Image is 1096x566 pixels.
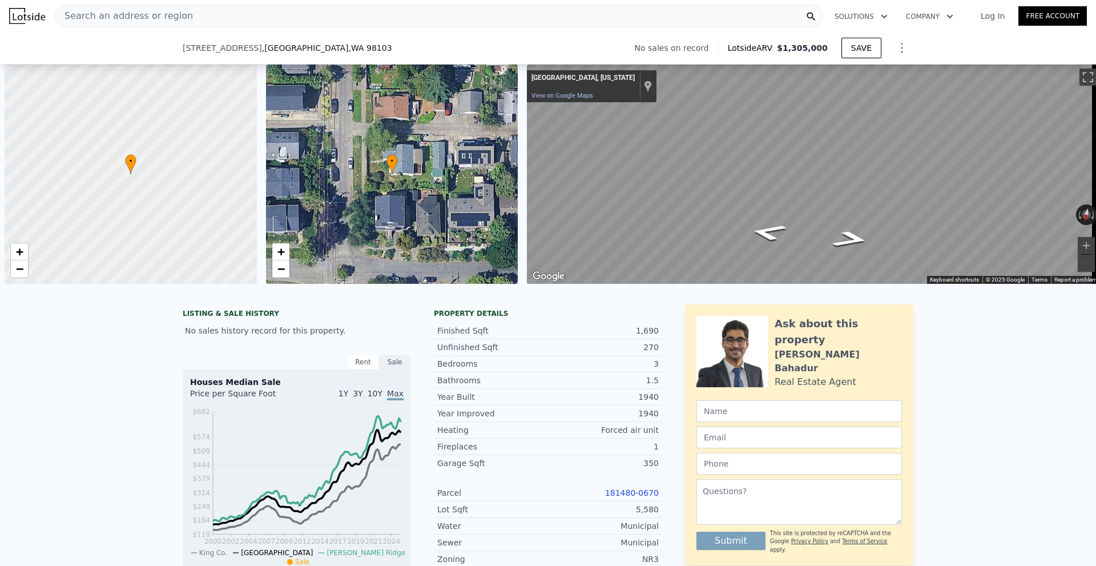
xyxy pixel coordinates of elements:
[696,427,902,448] input: Email
[986,276,1025,283] span: © 2025 Google
[1079,204,1093,226] button: Reset the view
[353,389,362,398] span: 3Y
[347,355,379,370] div: Rent
[192,447,210,455] tspan: $509
[548,325,659,336] div: 1,690
[192,475,210,483] tspan: $379
[1078,237,1095,254] button: Zoom in
[735,219,802,244] path: Go East
[548,520,659,532] div: Municipal
[437,504,548,515] div: Lot Sqft
[365,537,382,545] tspan: 2021
[548,391,659,403] div: 1940
[890,37,913,59] button: Show Options
[222,537,240,545] tspan: 2002
[183,309,411,320] div: LISTING & SALE HISTORY
[437,325,548,336] div: Finished Sqft
[437,424,548,436] div: Heating
[348,43,392,53] span: , WA 98103
[347,537,365,545] tspan: 2019
[635,42,718,54] div: No sales on record
[530,269,567,284] img: Google
[841,38,881,58] button: SAVE
[770,529,902,554] div: This site is protected by reCAPTCHA and the Google and apply.
[125,154,136,174] div: •
[548,358,659,370] div: 3
[548,408,659,419] div: 1940
[192,503,210,511] tspan: $249
[437,408,548,419] div: Year Improved
[825,6,897,27] button: Solutions
[1031,276,1047,283] a: Terms (opens in new tab)
[775,316,902,348] div: Ask about this property
[327,549,405,557] span: [PERSON_NAME] Ridge
[11,260,28,278] a: Zoom out
[967,10,1018,22] a: Log In
[293,537,311,545] tspan: 2012
[277,244,284,259] span: +
[241,549,313,557] span: [GEOGRAPHIC_DATA]
[777,43,828,53] span: $1,305,000
[696,453,902,475] input: Phone
[437,537,548,548] div: Sewer
[183,42,262,54] span: [STREET_ADDRESS]
[548,375,659,386] div: 1.5
[386,156,398,166] span: •
[1078,255,1095,272] button: Zoom out
[548,457,659,469] div: 350
[190,388,297,406] div: Price per Square Foot
[55,9,193,23] span: Search an address or region
[531,74,635,83] div: [GEOGRAPHIC_DATA], [US_STATE]
[644,80,652,93] a: Show location on map
[548,553,659,565] div: NR3
[383,537,401,545] tspan: 2024
[204,537,222,545] tspan: 2000
[192,433,210,441] tspan: $574
[386,154,398,174] div: •
[192,516,210,524] tspan: $184
[897,6,962,27] button: Company
[368,389,382,398] span: 10Y
[437,487,548,499] div: Parcel
[728,42,777,54] span: Lotside ARV
[295,558,310,566] span: Sale
[437,358,548,370] div: Bedrooms
[339,389,348,398] span: 1Y
[192,489,210,497] tspan: $314
[311,537,329,545] tspan: 2014
[379,355,411,370] div: Sale
[434,309,662,318] div: Property details
[272,243,289,260] a: Zoom in
[930,276,979,284] button: Keyboard shortcuts
[842,538,887,544] a: Terms of Service
[277,262,284,276] span: −
[531,92,593,99] a: View on Google Maps
[437,342,548,353] div: Unfinished Sqft
[548,504,659,515] div: 5,580
[9,8,45,24] img: Lotside
[190,376,404,388] div: Houses Median Sale
[262,42,392,54] span: , [GEOGRAPHIC_DATA]
[11,243,28,260] a: Zoom in
[437,375,548,386] div: Bathrooms
[437,441,548,452] div: Fireplaces
[258,537,276,545] tspan: 2007
[192,408,210,416] tspan: $692
[548,342,659,353] div: 270
[548,441,659,452] div: 1
[1018,6,1087,26] a: Free Account
[16,244,23,259] span: +
[775,375,856,389] div: Real Estate Agent
[1076,204,1082,225] button: Rotate counterclockwise
[605,488,659,497] a: 181480-0670
[437,457,548,469] div: Garage Sqft
[775,348,902,375] div: [PERSON_NAME] Bahadur
[548,424,659,436] div: Forced air unit
[276,537,293,545] tspan: 2009
[696,532,765,550] button: Submit
[817,227,884,252] path: Go West
[16,262,23,276] span: −
[240,537,257,545] tspan: 2004
[272,260,289,278] a: Zoom out
[530,269,567,284] a: Open this area in Google Maps (opens a new window)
